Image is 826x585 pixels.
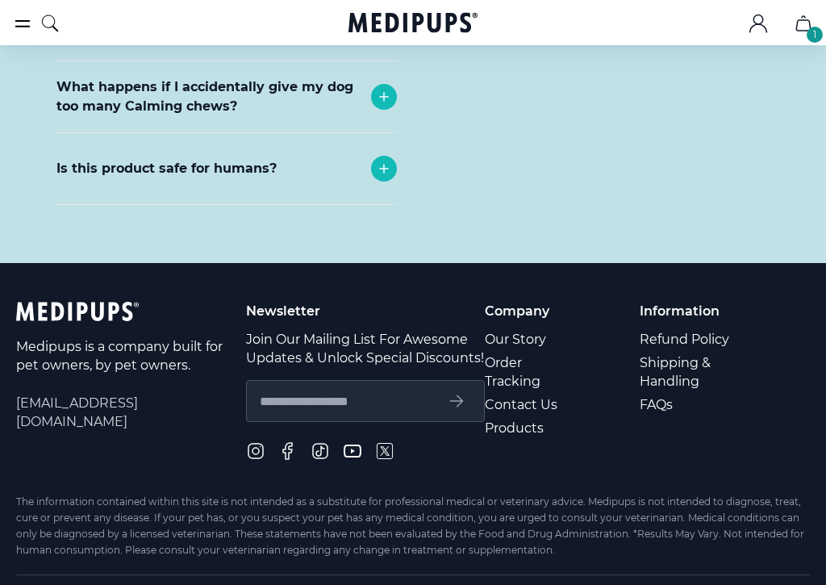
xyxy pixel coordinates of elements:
a: FAQs [640,393,774,416]
button: search [40,3,60,44]
p: Company [485,302,582,320]
span: [EMAIL_ADDRESS][DOMAIN_NAME] [16,394,246,431]
a: Medipups [348,10,478,38]
p: What happens if I accidentally give my dog too many Calming chews? [56,77,363,116]
div: Beef Flavored: Our chews will leave your pup begging for MORE! [56,61,397,132]
a: Order Tracking [485,351,582,393]
div: Please see a veterinarian as soon as possible if you accidentally give too many. If you’re unsure... [56,132,397,242]
button: burger-menu [13,14,32,33]
div: 1 [807,27,823,43]
p: Join Our Mailing List For Awesome Updates & Unlock Special Discounts! [246,330,486,367]
button: account [739,4,778,43]
div: The information contained within this site is not intended as a substitute for professional medic... [16,494,810,558]
p: Information [640,302,774,320]
a: Refund Policy [640,328,774,351]
div: All our products are intended to be consumed by dogs and are not safe for human consumption. Plea... [56,204,397,295]
p: Newsletter [246,302,486,320]
a: Contact Us [485,393,582,416]
a: Our Story [485,328,582,351]
p: Is this product safe for humans? [56,159,277,178]
a: Shipping & Handling [640,351,774,393]
a: Products [485,416,582,440]
button: cart [784,4,823,43]
p: Medipups is a company built for pet owners, by pet owners. [16,337,226,374]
